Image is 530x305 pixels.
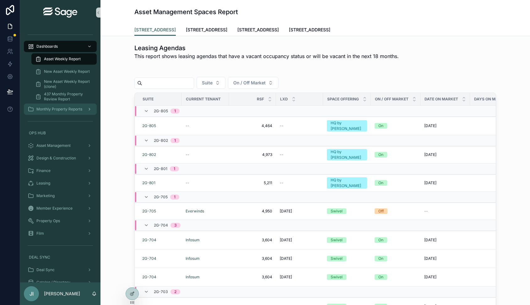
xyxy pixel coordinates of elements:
[154,195,168,200] span: 2G-705
[327,149,367,160] a: HQ by [PERSON_NAME]
[142,209,156,214] a: 2G-705
[186,152,189,157] span: --
[44,56,81,62] span: Asset Weekly Report
[154,223,168,228] span: 2G-704
[474,123,516,128] span: 375
[280,238,319,243] a: [DATE]
[280,209,319,214] a: [DATE]
[134,24,176,36] a: [STREET_ADDRESS]
[378,274,383,280] div: On
[327,208,367,214] a: Swivel
[134,27,176,33] span: [STREET_ADDRESS]
[24,252,97,263] a: DEAL SYNC
[375,123,417,129] a: On
[154,289,168,294] span: 2G-703
[331,274,343,280] div: Swivel
[44,69,90,74] span: New Asset Weekly Report
[186,256,200,261] span: Infosum
[31,53,97,65] a: Asset Weekly Report
[142,238,156,243] span: 2G-704
[36,107,82,112] span: Monthly Property Reports
[142,152,156,157] span: 2G-802
[186,123,189,128] span: --
[134,44,399,52] h1: Leasing Agendas
[424,238,466,243] a: [DATE]
[331,208,343,214] div: Swivel
[186,275,225,280] a: Infosum
[36,267,55,272] span: Deal Sync
[327,177,367,189] a: HQ by [PERSON_NAME]
[186,238,225,243] a: Infosum
[36,143,71,148] span: Asset Management
[44,291,80,297] p: [PERSON_NAME]
[280,209,292,214] span: [DATE]
[375,208,417,214] a: Off
[474,209,516,214] a: 0
[186,180,189,185] span: --
[174,195,176,200] div: 1
[24,41,97,52] a: Dashboards
[31,66,97,77] a: New Asset Weekly Report
[331,256,343,261] div: Swivel
[154,109,168,114] span: 2G-805
[327,97,359,102] span: Space Offering
[142,123,156,128] a: 2G-805
[424,123,436,128] span: [DATE]
[233,123,272,128] a: 4,464
[202,80,213,86] span: Suite
[31,91,97,102] a: 437 Monthly Property Review Report
[43,8,77,18] img: App logo
[280,256,292,261] span: [DATE]
[186,27,227,33] span: [STREET_ADDRESS]
[142,256,178,261] a: 2G-704
[233,275,272,280] a: 3,604
[331,149,363,160] div: HQ by [PERSON_NAME]
[24,178,97,189] a: Leasing
[233,152,272,157] a: 4,973
[233,256,272,261] a: 3,604
[142,238,178,243] a: 2G-704
[375,180,417,186] a: On
[142,256,156,261] span: 2G-704
[331,120,363,131] div: HQ by [PERSON_NAME]
[134,8,238,16] h1: Asset Management Spaces Report
[378,256,383,261] div: On
[474,152,516,157] a: 375
[186,209,225,214] a: Everwinds
[20,25,100,282] div: scrollable content
[425,97,458,102] span: Date on Market
[186,97,221,102] span: Current Tenant
[280,152,319,157] a: --
[228,77,279,89] button: Select Button
[154,166,167,171] span: 2G-801
[142,209,178,214] a: 2G-705
[24,165,97,176] a: Finance
[174,223,177,228] div: 3
[327,237,367,243] a: Swivel
[36,156,76,161] span: Design & Construction
[233,238,272,243] a: 3,604
[474,256,516,261] span: 375
[327,120,367,131] a: HQ by [PERSON_NAME]
[424,180,466,185] a: [DATE]
[474,238,516,243] span: 375
[424,152,436,157] span: [DATE]
[233,180,272,185] a: 5,211
[186,238,200,243] span: Infosum
[24,140,97,151] a: Asset Management
[186,123,225,128] a: --
[186,152,225,157] a: --
[36,206,73,211] span: Member Experience
[474,180,516,185] a: 375
[378,180,383,186] div: On
[174,138,176,143] div: 1
[280,152,284,157] span: --
[424,123,466,128] a: [DATE]
[142,275,156,280] a: 2G-704
[36,231,44,236] span: Film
